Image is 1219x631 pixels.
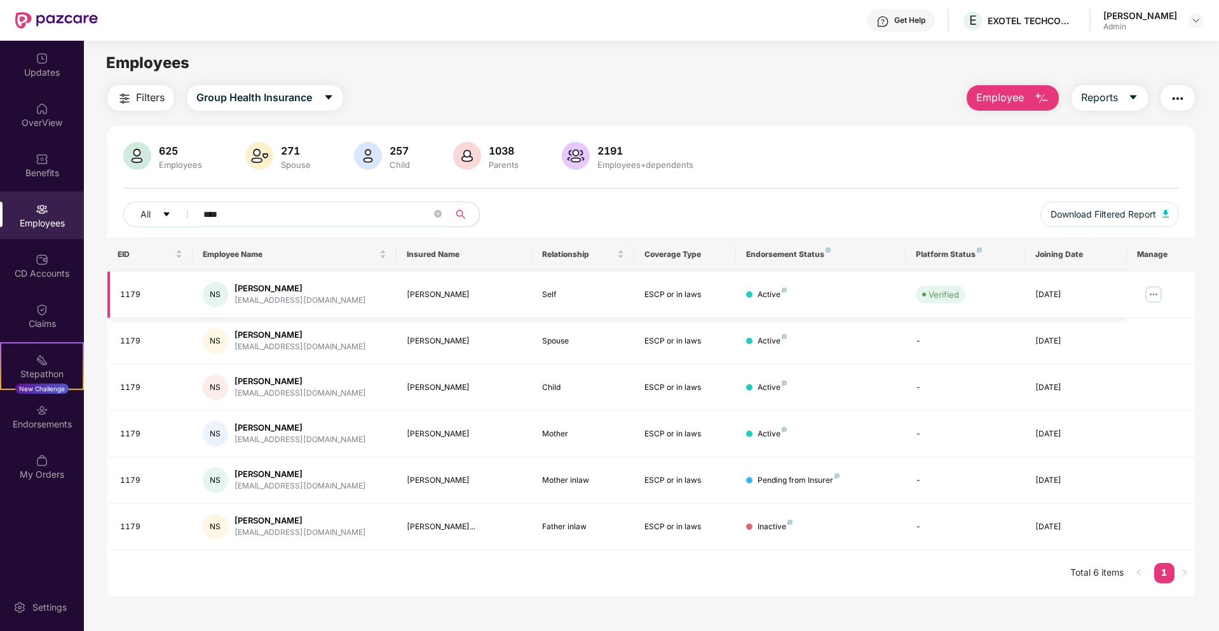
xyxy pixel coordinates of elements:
div: 625 [156,144,205,157]
button: Download Filtered Report [1040,202,1179,227]
span: Download Filtered Report [1051,207,1156,221]
td: - [906,318,1025,364]
span: E [969,13,977,28]
img: svg+xml;base64,PHN2ZyBpZD0iRW1wbG95ZWVzIiB4bWxucz0iaHR0cDovL3d3dy53My5vcmcvMjAwMC9zdmciIHdpZHRoPS... [36,203,48,216]
span: All [140,207,151,221]
img: svg+xml;base64,PHN2ZyB4bWxucz0iaHR0cDovL3d3dy53My5vcmcvMjAwMC9zdmciIHdpZHRoPSI4IiBoZWlnaHQ9IjgiIH... [834,473,840,478]
button: Allcaret-down [123,202,201,227]
div: [DATE] [1035,428,1117,440]
div: [EMAIL_ADDRESS][DOMAIN_NAME] [235,434,366,446]
div: [PERSON_NAME] [235,375,366,387]
img: svg+xml;base64,PHN2ZyB4bWxucz0iaHR0cDovL3d3dy53My5vcmcvMjAwMC9zdmciIHdpZHRoPSI4IiBoZWlnaHQ9IjgiIH... [977,247,982,253]
div: [EMAIL_ADDRESS][DOMAIN_NAME] [235,341,366,353]
div: [PERSON_NAME] [407,428,522,440]
button: Employee [967,85,1059,111]
div: 1179 [120,335,182,347]
div: Child [542,382,623,394]
div: ESCP or in laws [644,335,726,347]
div: Spouse [278,160,313,170]
div: ESCP or in laws [644,521,726,533]
div: [DATE] [1035,335,1117,347]
div: Parents [486,160,521,170]
div: Stepathon [1,368,83,380]
th: Joining Date [1025,237,1127,272]
img: svg+xml;base64,PHN2ZyBpZD0iTXlfT3JkZXJzIiBkYXRhLW5hbWU9Ik15IE9yZGVycyIgeG1sbnM9Imh0dHA6Ly93d3cudz... [36,454,48,467]
img: svg+xml;base64,PHN2ZyBpZD0iRW5kb3JzZW1lbnRzIiB4bWxucz0iaHR0cDovL3d3dy53My5vcmcvMjAwMC9zdmciIHdpZH... [36,404,48,417]
span: caret-down [162,210,171,220]
span: right [1181,569,1188,576]
div: [PERSON_NAME] [407,475,522,487]
span: Employee Name [203,249,377,260]
img: svg+xml;base64,PHN2ZyBpZD0iSG9tZSIgeG1sbnM9Imh0dHA6Ly93d3cudzMub3JnLzIwMDAvc3ZnIiB3aWR0aD0iMjAiIG... [36,102,48,115]
span: search [448,209,473,219]
div: Child [387,160,412,170]
div: Settings [29,601,71,614]
div: Employees [156,160,205,170]
div: Employees+dependents [595,160,696,170]
div: NS [203,468,228,493]
td: - [906,364,1025,411]
div: [EMAIL_ADDRESS][DOMAIN_NAME] [235,527,366,539]
th: Relationship [532,237,634,272]
div: 1038 [486,144,521,157]
li: Previous Page [1129,563,1149,583]
li: Total 6 items [1070,563,1124,583]
div: [PERSON_NAME] [407,335,522,347]
div: [DATE] [1035,521,1117,533]
div: EXOTEL TECHCOM PRIVATE LIMITED [988,15,1077,27]
div: NS [203,514,228,539]
div: Endorsement Status [746,249,896,260]
img: svg+xml;base64,PHN2ZyBpZD0iQmVuZWZpdHMiIHhtbG5zPSJodHRwOi8vd3d3LnczLm9yZy8yMDAwL3N2ZyIgd2lkdGg9Ij... [36,153,48,165]
button: left [1129,563,1149,583]
div: Active [758,289,787,301]
img: svg+xml;base64,PHN2ZyB4bWxucz0iaHR0cDovL3d3dy53My5vcmcvMjAwMC9zdmciIHdpZHRoPSIyMSIgaGVpZ2h0PSIyMC... [36,354,48,366]
th: Coverage Type [634,237,736,272]
div: [DATE] [1035,475,1117,487]
img: svg+xml;base64,PHN2ZyB4bWxucz0iaHR0cDovL3d3dy53My5vcmcvMjAwMC9zdmciIHhtbG5zOnhsaW5rPSJodHRwOi8vd3... [123,142,151,170]
td: - [906,504,1025,550]
div: ESCP or in laws [644,382,726,394]
img: svg+xml;base64,PHN2ZyBpZD0iRHJvcGRvd24tMzJ4MzIiIHhtbG5zPSJodHRwOi8vd3d3LnczLm9yZy8yMDAwL3N2ZyIgd2... [1191,15,1201,25]
button: search [448,202,480,227]
th: Manage [1127,237,1195,272]
span: Reports [1081,90,1118,106]
th: Employee Name [193,237,397,272]
div: [EMAIL_ADDRESS][DOMAIN_NAME] [235,480,366,492]
div: [PERSON_NAME]... [407,521,522,533]
img: manageButton [1143,284,1164,305]
div: [PERSON_NAME] [235,515,366,527]
div: ESCP or in laws [644,475,726,487]
img: svg+xml;base64,PHN2ZyB4bWxucz0iaHR0cDovL3d3dy53My5vcmcvMjAwMC9zdmciIHhtbG5zOnhsaW5rPSJodHRwOi8vd3... [453,142,481,170]
span: close-circle [434,210,442,218]
span: caret-down [1128,92,1138,104]
img: New Pazcare Logo [15,12,98,29]
div: Pending from Insurer [758,475,840,487]
button: Filters [107,85,174,111]
div: 1179 [120,289,182,301]
div: New Challenge [15,384,69,394]
div: 2191 [595,144,696,157]
div: [PERSON_NAME] [235,468,366,480]
img: svg+xml;base64,PHN2ZyB4bWxucz0iaHR0cDovL3d3dy53My5vcmcvMjAwMC9zdmciIHhtbG5zOnhsaW5rPSJodHRwOi8vd3... [1162,210,1169,218]
img: svg+xml;base64,PHN2ZyBpZD0iSGVscC0zMngzMiIgeG1sbnM9Imh0dHA6Ly93d3cudzMub3JnLzIwMDAvc3ZnIiB3aWR0aD... [876,15,889,28]
img: svg+xml;base64,PHN2ZyB4bWxucz0iaHR0cDovL3d3dy53My5vcmcvMjAwMC9zdmciIHdpZHRoPSIyNCIgaGVpZ2h0PSIyNC... [1170,91,1185,106]
img: svg+xml;base64,PHN2ZyB4bWxucz0iaHR0cDovL3d3dy53My5vcmcvMjAwMC9zdmciIHhtbG5zOnhsaW5rPSJodHRwOi8vd3... [1034,91,1049,106]
div: Spouse [542,335,623,347]
img: svg+xml;base64,PHN2ZyB4bWxucz0iaHR0cDovL3d3dy53My5vcmcvMjAwMC9zdmciIHdpZHRoPSI4IiBoZWlnaHQ9IjgiIH... [826,247,831,253]
div: Active [758,335,787,347]
span: Filters [136,90,165,106]
span: close-circle [434,209,442,221]
div: Admin [1103,22,1177,32]
img: svg+xml;base64,PHN2ZyBpZD0iU2V0dGluZy0yMHgyMCIgeG1sbnM9Imh0dHA6Ly93d3cudzMub3JnLzIwMDAvc3ZnIiB3aW... [13,601,26,614]
th: Insured Name [397,237,533,272]
div: Inactive [758,521,793,533]
th: EID [107,237,193,272]
div: 271 [278,144,313,157]
div: Platform Status [916,249,1014,260]
img: svg+xml;base64,PHN2ZyB4bWxucz0iaHR0cDovL3d3dy53My5vcmcvMjAwMC9zdmciIHdpZHRoPSI4IiBoZWlnaHQ9IjgiIH... [787,520,793,525]
span: EID [118,249,173,260]
button: Group Health Insurancecaret-down [187,85,343,111]
img: svg+xml;base64,PHN2ZyB4bWxucz0iaHR0cDovL3d3dy53My5vcmcvMjAwMC9zdmciIHdpZHRoPSI4IiBoZWlnaHQ9IjgiIH... [782,427,787,432]
img: svg+xml;base64,PHN2ZyB4bWxucz0iaHR0cDovL3d3dy53My5vcmcvMjAwMC9zdmciIHhtbG5zOnhsaW5rPSJodHRwOi8vd3... [245,142,273,170]
div: [DATE] [1035,382,1117,394]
